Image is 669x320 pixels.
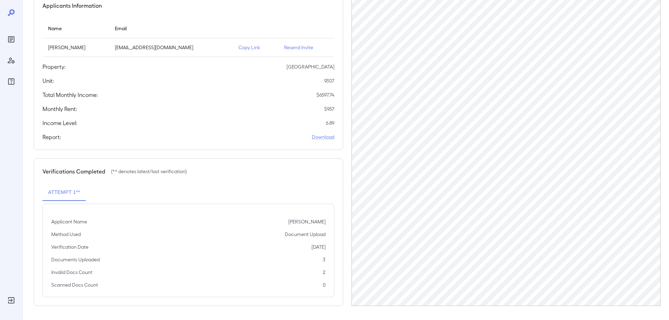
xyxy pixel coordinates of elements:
p: Method Used [51,231,81,238]
h5: Applicants Information [42,1,102,10]
h5: Total Monthly Income: [42,91,98,99]
p: 9307 [324,77,334,84]
p: [GEOGRAPHIC_DATA] [287,63,334,70]
p: Resend Invite [284,44,329,51]
p: Copy Link [238,44,273,51]
p: Invalid Docs Count [51,269,92,276]
h5: Income Level: [42,119,77,127]
p: Applicant Name [51,218,87,225]
p: Scanned Docs Count [51,281,98,288]
div: Log Out [6,295,17,306]
h5: Monthly Rent: [42,105,77,113]
p: 2 [323,269,326,276]
p: (** denotes latest/last verification) [111,168,187,175]
div: FAQ [6,76,17,87]
p: Documents Uploaded [51,256,100,263]
a: Download [312,133,334,141]
p: [DATE] [311,243,326,250]
h5: Property: [42,63,66,71]
h5: Report: [42,133,61,141]
h5: Verifications Completed [42,167,105,176]
p: $ 957 [324,105,334,112]
div: Manage Users [6,55,17,66]
p: Document Upload [285,231,326,238]
p: [EMAIL_ADDRESS][DOMAIN_NAME] [115,44,227,51]
h5: Unit: [42,77,54,85]
p: $ 6597.74 [316,91,334,98]
p: 3 [323,256,326,263]
table: simple table [42,18,334,57]
p: [PERSON_NAME] [288,218,326,225]
th: Name [42,18,109,38]
p: [PERSON_NAME] [48,44,104,51]
p: Verification Date [51,243,88,250]
p: 6.89 [326,119,334,126]
div: Reports [6,34,17,45]
th: Email [109,18,233,38]
p: 0 [323,281,326,288]
button: Attempt 1** [42,184,86,201]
